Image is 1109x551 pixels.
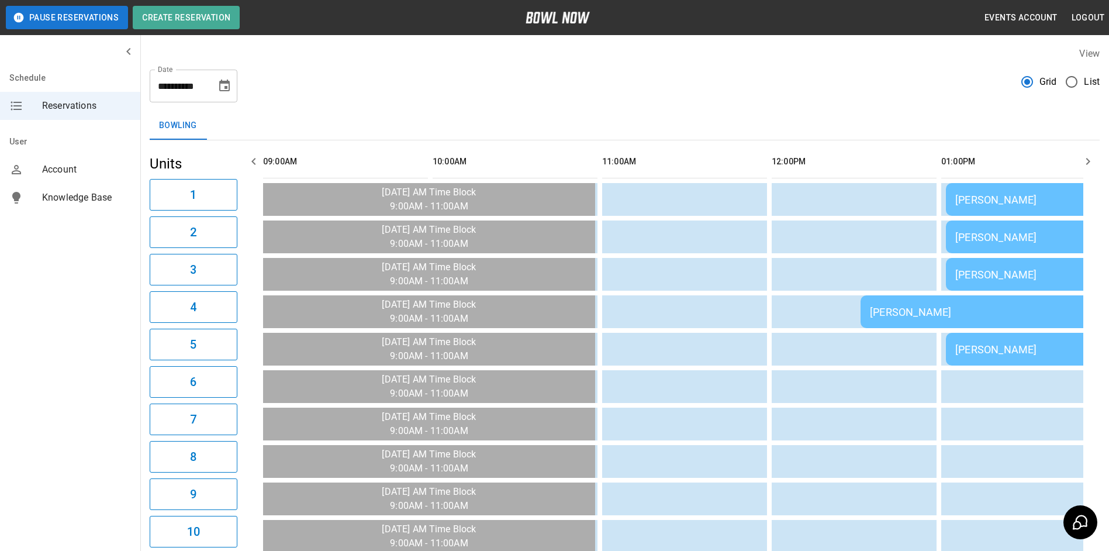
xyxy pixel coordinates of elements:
[190,410,196,429] h6: 7
[187,522,200,541] h6: 10
[955,343,1103,356] div: [PERSON_NAME]
[772,145,937,178] th: 12:00PM
[150,216,237,248] button: 2
[150,179,237,211] button: 1
[190,447,196,466] h6: 8
[980,7,1062,29] button: Events Account
[1067,7,1109,29] button: Logout
[42,99,131,113] span: Reservations
[602,145,767,178] th: 11:00AM
[42,163,131,177] span: Account
[1079,48,1100,59] label: View
[190,373,196,391] h6: 6
[1039,75,1057,89] span: Grid
[150,112,1100,140] div: inventory tabs
[150,329,237,360] button: 5
[263,145,428,178] th: 09:00AM
[150,404,237,435] button: 7
[190,185,196,204] h6: 1
[190,223,196,242] h6: 2
[150,291,237,323] button: 4
[150,441,237,473] button: 8
[190,260,196,279] h6: 3
[150,366,237,398] button: 6
[150,254,237,285] button: 3
[133,6,240,29] button: Create Reservation
[190,335,196,354] h6: 5
[150,112,206,140] button: Bowling
[526,12,590,23] img: logo
[6,6,128,29] button: Pause Reservations
[42,191,131,205] span: Knowledge Base
[150,516,237,547] button: 10
[433,145,597,178] th: 10:00AM
[190,298,196,316] h6: 4
[213,74,236,98] button: Choose date, selected date is Aug 31, 2025
[150,154,237,173] h5: Units
[1084,75,1100,89] span: List
[190,485,196,504] h6: 9
[150,478,237,510] button: 9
